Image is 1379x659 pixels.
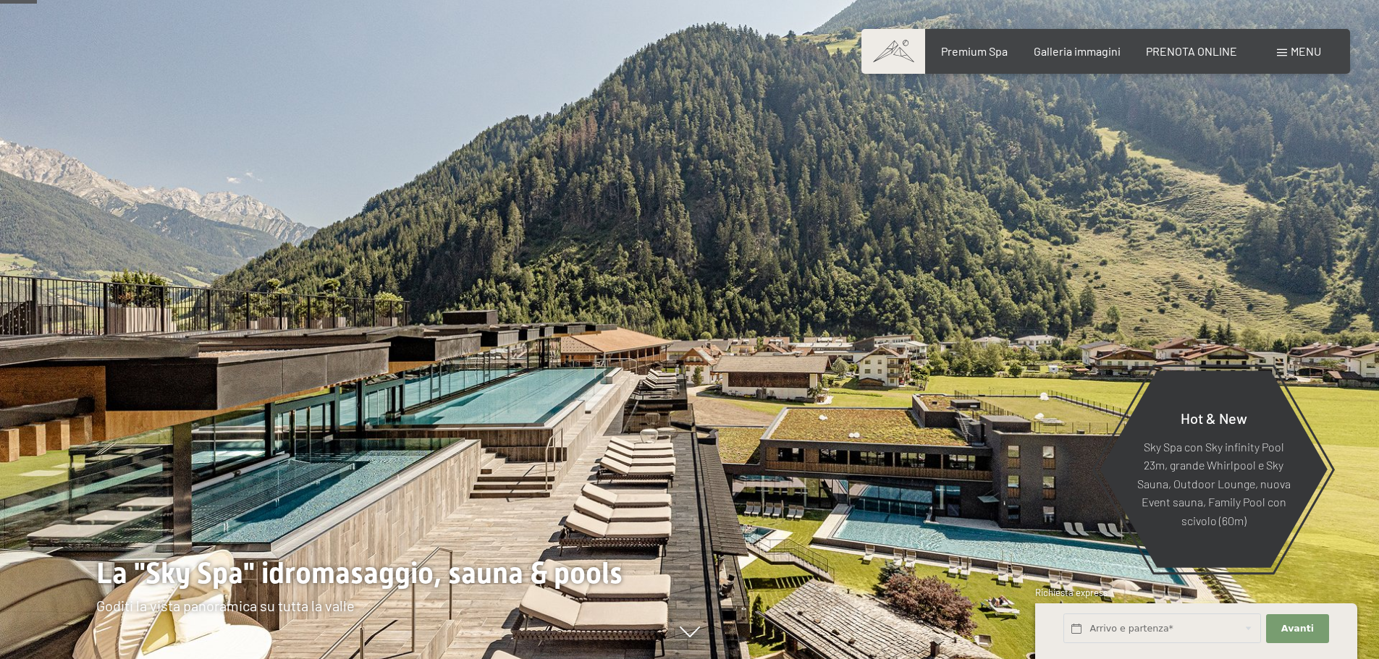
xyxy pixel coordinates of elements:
[1146,44,1237,58] a: PRENOTA ONLINE
[1266,614,1328,644] button: Avanti
[1291,44,1321,58] span: Menu
[1099,370,1328,569] a: Hot & New Sky Spa con Sky infinity Pool 23m, grande Whirlpool e Sky Sauna, Outdoor Lounge, nuova ...
[1181,409,1247,426] span: Hot & New
[941,44,1008,58] a: Premium Spa
[1135,437,1292,530] p: Sky Spa con Sky infinity Pool 23m, grande Whirlpool e Sky Sauna, Outdoor Lounge, nuova Event saun...
[1034,44,1121,58] a: Galleria immagini
[1281,622,1314,635] span: Avanti
[1035,587,1108,598] span: Richiesta express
